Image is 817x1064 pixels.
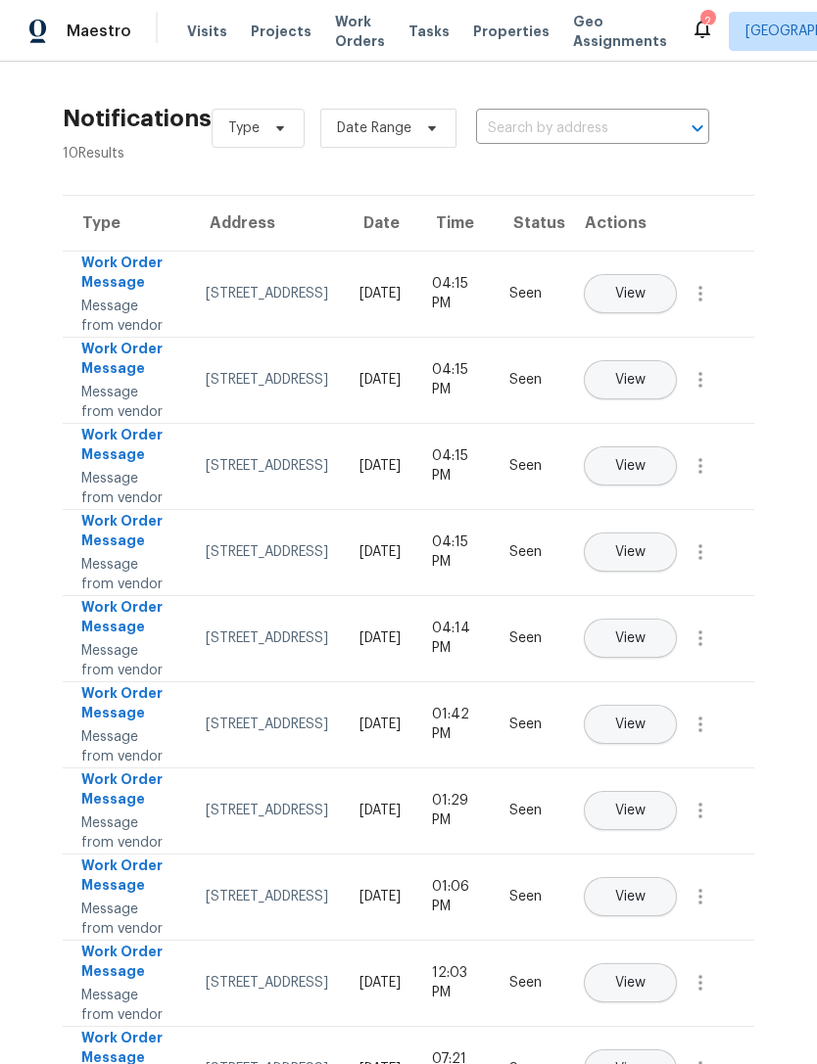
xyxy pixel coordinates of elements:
div: 04:15 PM [432,274,478,313]
div: Message from vendor [81,383,174,422]
div: Work Order Message [81,253,174,297]
div: 01:29 PM [432,791,478,830]
span: View [615,545,646,560]
button: View [584,619,677,658]
div: 10 Results [63,144,212,163]
span: View [615,287,646,301]
div: [STREET_ADDRESS] [206,973,328,993]
div: [STREET_ADDRESS] [206,370,328,390]
div: [STREET_ADDRESS] [206,628,328,648]
div: [DATE] [360,801,401,820]
th: Date [344,196,416,251]
div: [STREET_ADDRESS] [206,801,328,820]
div: Message from vendor [81,297,174,336]
button: Open [684,115,711,142]
span: View [615,890,646,904]
th: Time [416,196,494,251]
div: [STREET_ADDRESS] [206,887,328,906]
div: [DATE] [360,715,401,734]
th: Actions [565,196,754,251]
span: Date Range [337,118,411,138]
div: 04:15 PM [432,446,478,486]
div: Work Order Message [81,597,174,641]
button: View [584,877,677,916]
button: View [584,446,677,486]
button: View [584,791,677,830]
div: [DATE] [360,284,401,303]
div: [STREET_ADDRESS] [206,284,328,303]
div: Seen [509,887,550,906]
div: [DATE] [360,370,401,390]
div: [DATE] [360,456,401,476]
span: Properties [473,22,550,41]
th: Status [494,196,565,251]
span: View [615,717,646,732]
div: Work Order Message [81,425,174,469]
div: 04:15 PM [432,360,478,399]
span: Maestro [67,22,131,41]
div: Seen [509,801,550,820]
span: View [615,373,646,388]
div: Message from vendor [81,813,174,853]
span: Visits [187,22,227,41]
div: Seen [509,715,550,734]
div: 01:06 PM [432,877,478,916]
div: Work Order Message [81,511,174,555]
h2: Notifications [63,109,212,128]
span: Work Orders [335,12,385,51]
th: Address [190,196,344,251]
div: 01:42 PM [432,705,478,744]
div: Seen [509,973,550,993]
div: 12:03 PM [432,963,478,1002]
button: View [584,705,677,744]
span: View [615,631,646,646]
span: Geo Assignments [573,12,667,51]
div: [DATE] [360,973,401,993]
div: Seen [509,370,550,390]
button: View [584,532,677,572]
div: 04:15 PM [432,532,478,572]
button: View [584,274,677,313]
span: View [615,459,646,474]
div: Work Order Message [81,856,174,900]
div: Message from vendor [81,900,174,939]
div: Seen [509,284,550,303]
div: Work Order Message [81,769,174,813]
input: Search by address [476,114,654,144]
div: Message from vendor [81,641,174,680]
span: View [615,804,646,818]
div: Message from vendor [81,469,174,508]
div: Seen [509,628,550,648]
span: View [615,976,646,991]
button: View [584,360,677,399]
div: Message from vendor [81,727,174,766]
th: Type [63,196,190,251]
div: Work Order Message [81,683,174,727]
button: View [584,963,677,1002]
div: [STREET_ADDRESS] [206,456,328,476]
span: Type [228,118,260,138]
div: [STREET_ADDRESS] [206,542,328,562]
div: Seen [509,542,550,562]
div: Work Order Message [81,942,174,986]
div: 2 [700,12,714,31]
div: Message from vendor [81,986,174,1025]
div: 04:14 PM [432,619,478,658]
div: Seen [509,456,550,476]
span: Projects [251,22,312,41]
div: [DATE] [360,628,401,648]
div: [DATE] [360,542,401,562]
div: Work Order Message [81,339,174,383]
div: [STREET_ADDRESS] [206,715,328,734]
span: Tasks [408,24,450,38]
div: [DATE] [360,887,401,906]
div: Message from vendor [81,555,174,594]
